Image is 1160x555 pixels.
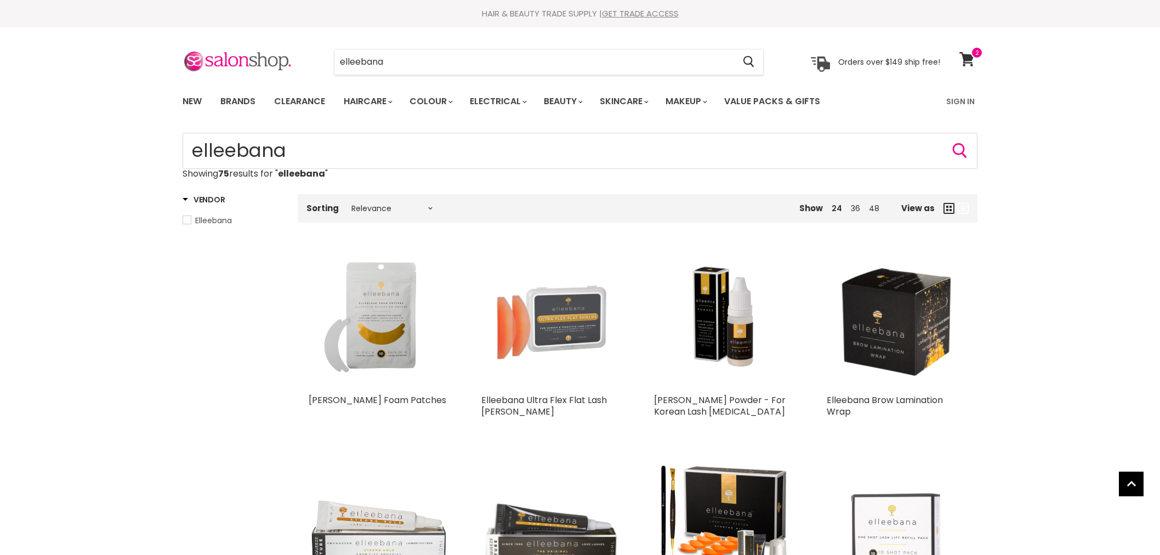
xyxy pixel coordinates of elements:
[174,86,884,117] ul: Main menu
[592,90,655,113] a: Skincare
[602,8,679,19] a: GET TRADE ACCESS
[851,203,860,214] a: 36
[309,394,446,406] a: [PERSON_NAME] Foam Patches
[169,86,991,117] nav: Main
[195,215,232,226] span: Elleebana
[183,214,284,226] a: Elleebana
[309,249,448,389] img: Elleebana ElleeLuxe Foam Patches
[336,90,399,113] a: Haircare
[183,169,977,179] p: Showing results for " "
[183,194,225,205] h3: Vendor
[401,90,459,113] a: Colour
[951,142,969,160] button: Search
[901,203,935,213] span: View as
[334,49,764,75] form: Product
[278,167,325,180] strong: elleebana
[716,90,828,113] a: Value Packs & Gifts
[174,90,210,113] a: New
[827,249,966,389] img: Elleebana Brow Lamination Wrap
[827,394,943,418] a: Elleebana Brow Lamination Wrap
[654,249,794,389] img: Elleebana ElleeMix Powder - For Korean Lash Lift Technique
[212,90,264,113] a: Brands
[306,203,339,213] label: Sorting
[481,249,621,389] img: Elleebana Ultra Flex Flat Lash Shields
[869,203,879,214] a: 48
[536,90,589,113] a: Beauty
[832,203,842,214] a: 24
[462,90,533,113] a: Electrical
[654,394,786,418] a: [PERSON_NAME] Powder - For Korean Lash [MEDICAL_DATA]
[940,90,981,113] a: Sign In
[799,202,823,214] span: Show
[169,8,991,19] div: HAIR & BEAUTY TRADE SUPPLY |
[838,56,940,66] p: Orders over $149 ship free!
[657,90,714,113] a: Makeup
[734,49,763,75] button: Search
[334,49,734,75] input: Search
[183,133,977,169] input: Search
[481,394,607,418] a: Elleebana Ultra Flex Flat Lash [PERSON_NAME]
[266,90,333,113] a: Clearance
[183,133,977,169] form: Product
[218,167,229,180] strong: 75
